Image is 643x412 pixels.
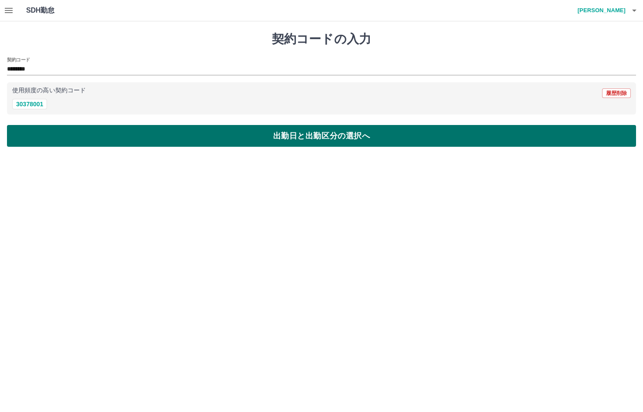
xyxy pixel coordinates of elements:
p: 使用頻度の高い契約コード [12,88,86,94]
button: 出勤日と出勤区分の選択へ [7,125,636,147]
h2: 契約コード [7,56,30,63]
button: 30378001 [12,99,47,109]
button: 履歴削除 [602,88,631,98]
h1: 契約コードの入力 [7,32,636,47]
